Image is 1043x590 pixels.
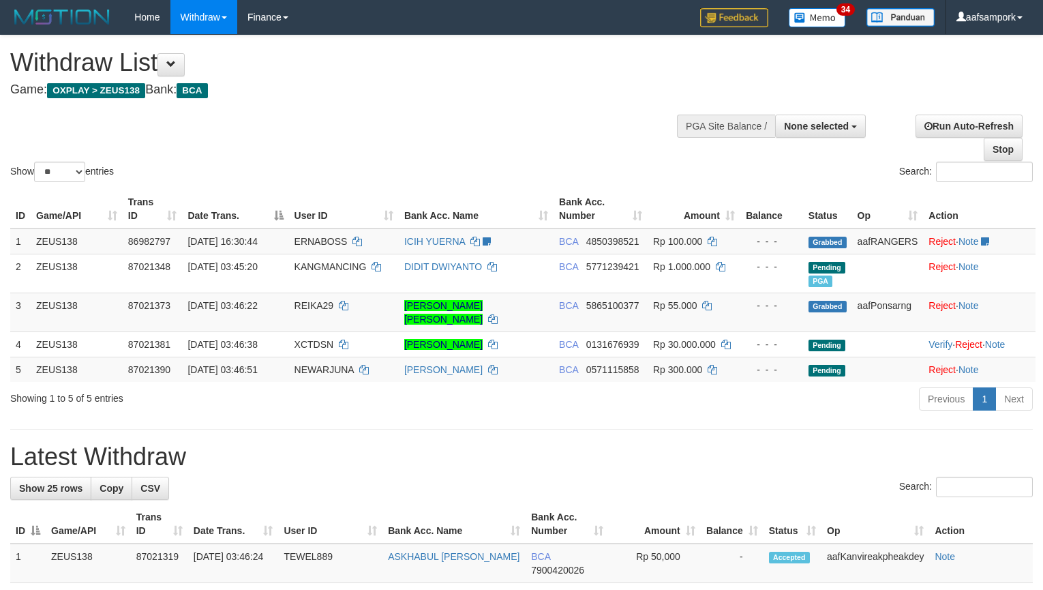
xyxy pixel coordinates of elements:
span: Pending [808,262,845,274]
th: Action [929,505,1033,544]
span: [DATE] 16:30:44 [187,236,257,247]
a: Note [958,261,979,272]
a: Reject [955,339,982,350]
th: ID [10,190,31,228]
span: REIKA29 [294,300,334,311]
a: Verify [928,339,952,350]
span: Copy 0131676939 to clipboard [586,339,639,350]
a: CSV [132,477,169,500]
a: 1 [973,387,996,411]
div: - - - [746,338,798,351]
span: Pending [808,365,845,377]
div: Showing 1 to 5 of 5 entries [10,386,425,405]
span: Grabbed [808,237,847,248]
td: Rp 50,000 [609,544,701,583]
th: Amount: activate to sort column ascending [648,190,740,228]
th: Game/API: activate to sort column ascending [46,505,131,544]
img: Button%20Memo.svg [789,8,846,27]
td: 4 [10,331,31,357]
img: Feedback.jpg [700,8,768,27]
span: [DATE] 03:45:20 [187,261,257,272]
span: 34 [836,3,855,16]
th: Bank Acc. Number: activate to sort column ascending [526,505,609,544]
th: Bank Acc. Name: activate to sort column ascending [399,190,554,228]
span: Grabbed [808,301,847,312]
td: ZEUS138 [31,357,123,382]
td: · · [923,331,1036,357]
h4: Game: Bank: [10,83,682,97]
span: Accepted [769,552,810,563]
th: User ID: activate to sort column ascending [278,505,382,544]
span: BCA [559,339,578,350]
span: BCA [177,83,207,98]
span: CSV [140,483,160,494]
a: Reject [928,364,956,375]
a: Copy [91,477,132,500]
td: - [701,544,764,583]
span: NEWARJUNA [294,364,354,375]
span: BCA [559,364,578,375]
td: · [923,293,1036,331]
span: None selected [784,121,849,132]
span: Rp 300.000 [653,364,702,375]
span: BCA [531,551,550,562]
a: Previous [919,387,973,411]
th: Date Trans.: activate to sort column descending [182,190,288,228]
a: Note [958,236,979,247]
td: 3 [10,293,31,331]
a: DIDIT DWIYANTO [404,261,482,272]
div: - - - [746,299,798,312]
a: Show 25 rows [10,477,91,500]
label: Search: [899,477,1033,497]
td: aafKanvireakpheakdey [821,544,929,583]
label: Show entries [10,162,114,182]
a: [PERSON_NAME] [PERSON_NAME] [404,300,483,325]
a: [PERSON_NAME] [404,364,483,375]
label: Search: [899,162,1033,182]
img: MOTION_logo.png [10,7,114,27]
th: Status [803,190,852,228]
h1: Withdraw List [10,49,682,76]
a: ICIH YUERNA [404,236,465,247]
div: PGA Site Balance / [677,115,775,138]
td: · [923,357,1036,382]
span: Copy 0571115858 to clipboard [586,364,639,375]
th: Date Trans.: activate to sort column ascending [188,505,279,544]
img: panduan.png [866,8,935,27]
th: Balance [740,190,803,228]
span: [DATE] 03:46:51 [187,364,257,375]
th: Action [923,190,1036,228]
h1: Latest Withdraw [10,443,1033,471]
a: Note [958,300,979,311]
span: Copy 5865100377 to clipboard [586,300,639,311]
th: Game/API: activate to sort column ascending [31,190,123,228]
th: Amount: activate to sort column ascending [609,505,701,544]
a: Run Auto-Refresh [916,115,1023,138]
span: KANGMANCING [294,261,367,272]
td: 2 [10,254,31,293]
th: User ID: activate to sort column ascending [289,190,399,228]
a: Note [958,364,979,375]
td: aafPonsarng [852,293,924,331]
th: Balance: activate to sort column ascending [701,505,764,544]
span: XCTDSN [294,339,334,350]
th: Status: activate to sort column ascending [764,505,821,544]
span: 86982797 [128,236,170,247]
div: - - - [746,235,798,248]
span: 87021390 [128,364,170,375]
span: 87021373 [128,300,170,311]
td: 5 [10,357,31,382]
td: ZEUS138 [31,228,123,254]
th: Op: activate to sort column ascending [821,505,929,544]
td: [DATE] 03:46:24 [188,544,279,583]
span: Rp 55.000 [653,300,697,311]
span: Show 25 rows [19,483,82,494]
td: TEWEL889 [278,544,382,583]
td: ZEUS138 [46,544,131,583]
span: OXPLAY > ZEUS138 [47,83,145,98]
span: Copy 4850398521 to clipboard [586,236,639,247]
th: Trans ID: activate to sort column ascending [131,505,188,544]
span: 87021348 [128,261,170,272]
span: BCA [559,236,578,247]
th: Bank Acc. Number: activate to sort column ascending [554,190,648,228]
